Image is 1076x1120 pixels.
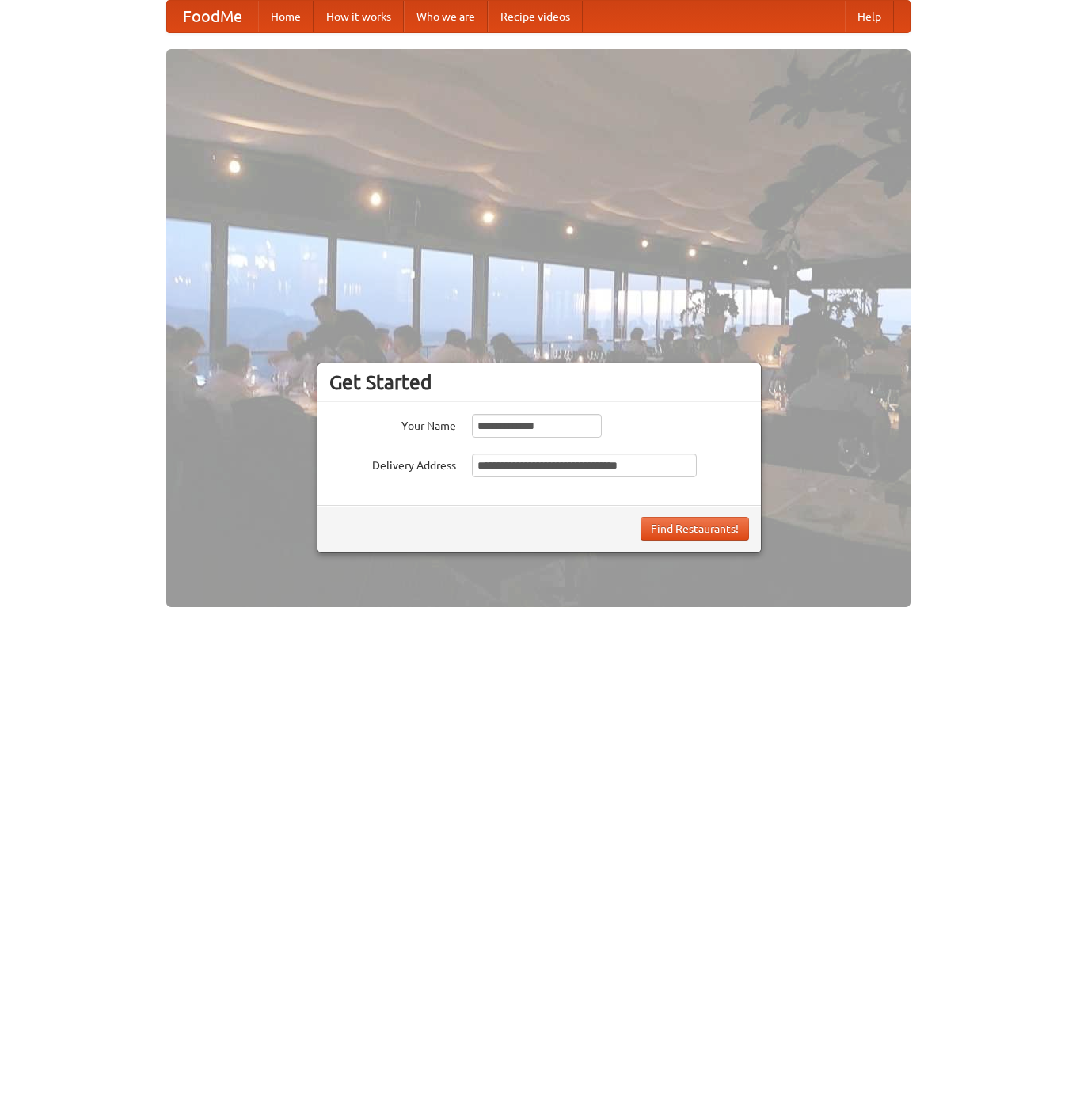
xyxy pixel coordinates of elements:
a: Recipe videos [488,1,583,32]
button: Find Restaurants! [641,517,749,541]
label: Your Name [329,414,456,434]
a: How it works [314,1,404,32]
a: Home [258,1,314,32]
h3: Get Started [329,370,749,394]
a: FoodMe [167,1,258,32]
label: Delivery Address [329,454,456,473]
a: Who we are [404,1,488,32]
a: Help [845,1,894,32]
